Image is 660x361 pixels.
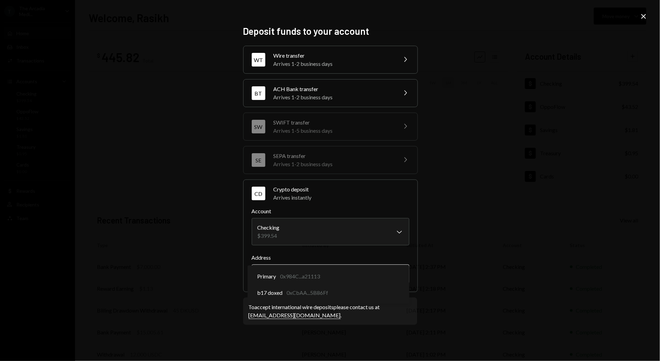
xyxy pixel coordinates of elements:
[274,193,409,202] div: Arrives instantly
[274,127,393,135] div: Arrives 1-5 business days
[243,25,417,38] h2: Deposit funds to your account
[257,272,276,280] span: Primary
[274,185,409,193] div: Crypto deposit
[287,289,328,297] div: 0xCbAA...5B86Ff
[252,120,265,133] div: SW
[274,52,393,60] div: Wire transfer
[274,152,393,160] div: SEPA transfer
[252,264,409,284] button: Address
[252,207,409,215] label: Account
[252,218,409,245] button: Account
[274,118,393,127] div: SWIFT transfer
[249,303,412,319] div: To accept international wire deposits please contact us at .
[252,153,265,167] div: SE
[274,85,393,93] div: ACH Bank transfer
[274,93,393,101] div: Arrives 1-2 business days
[257,289,282,297] span: b17 doxed
[274,160,393,168] div: Arrives 1-2 business days
[280,272,320,280] div: 0x984C...a21113
[274,60,393,68] div: Arrives 1-2 business days
[249,312,341,319] a: [EMAIL_ADDRESS][DOMAIN_NAME]
[252,86,265,100] div: BT
[252,254,409,262] label: Address
[252,187,265,200] div: CD
[252,53,265,67] div: WT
